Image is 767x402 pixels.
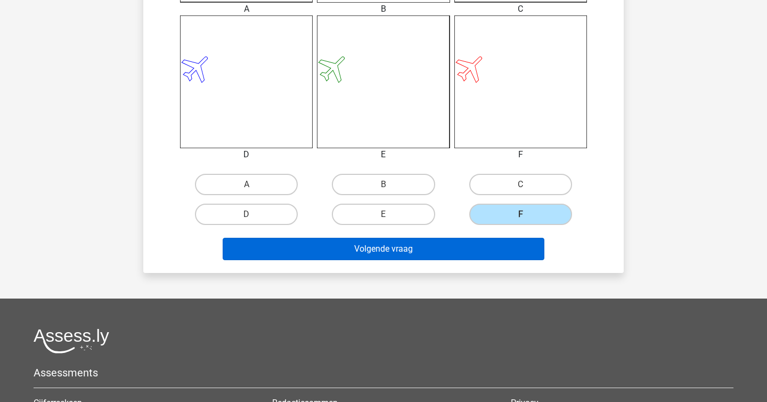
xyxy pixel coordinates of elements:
div: A [172,3,321,15]
label: B [332,174,435,195]
label: F [469,204,572,225]
label: E [332,204,435,225]
img: Assessly logo [34,328,109,353]
div: C [446,3,595,15]
button: Volgende vraag [223,238,545,260]
div: E [309,148,458,161]
label: C [469,174,572,195]
div: D [172,148,321,161]
div: F [446,148,595,161]
h5: Assessments [34,366,733,379]
label: D [195,204,298,225]
div: B [309,3,458,15]
label: A [195,174,298,195]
